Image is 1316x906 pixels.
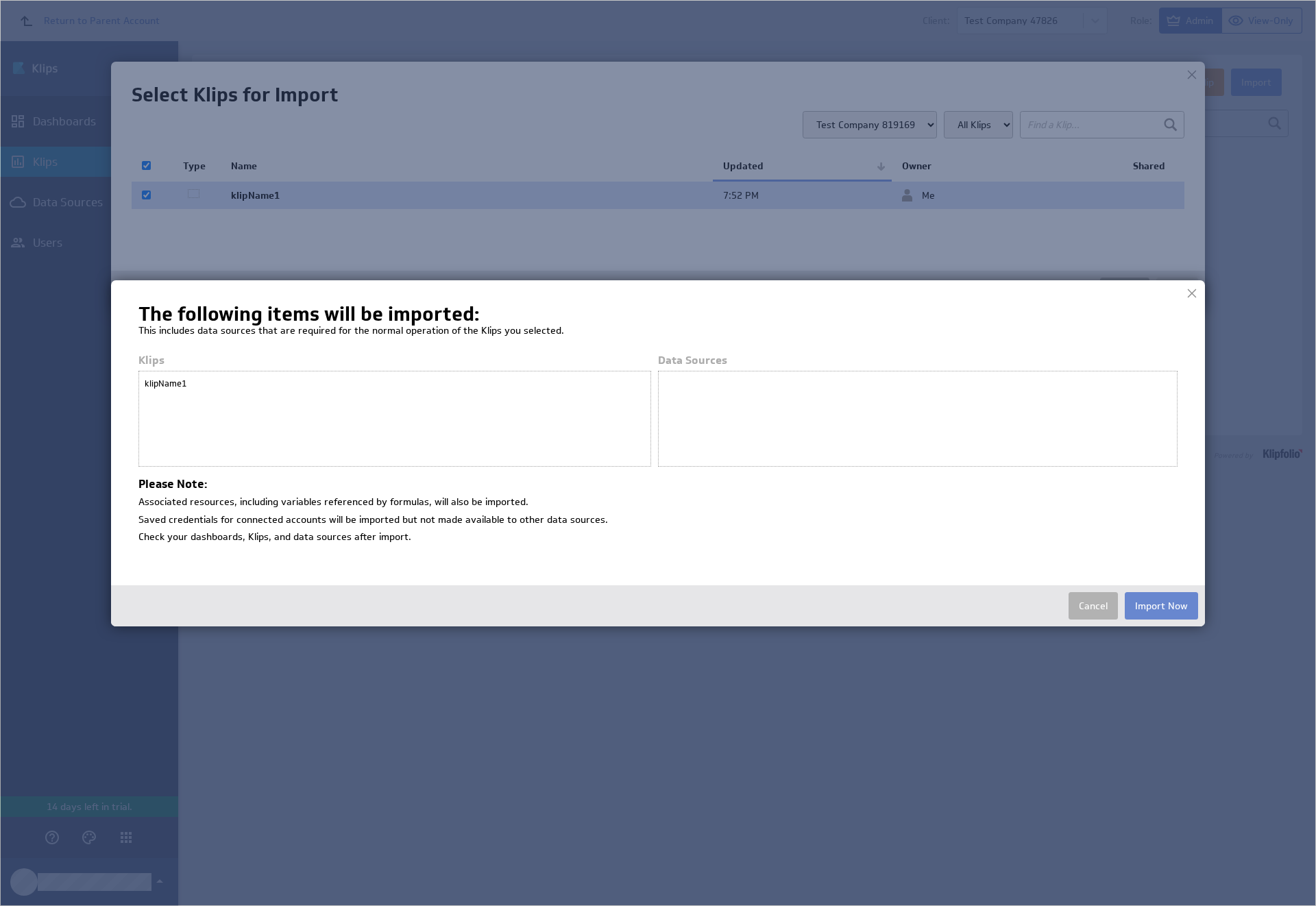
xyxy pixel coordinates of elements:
[658,354,1178,371] div: Data Sources
[138,509,1178,527] li: Saved credentials for connected accounts will be imported but not made available to other data so...
[138,354,658,371] div: Klips
[1069,592,1118,620] button: Cancel
[138,526,1178,544] li: Check your dashboards, Klips, and data sources after import.
[138,478,1178,491] h4: Please Note:
[138,491,1178,509] li: Associated resources, including variables referenced by formulas, will also be imported.
[142,374,648,393] div: klipName1
[1125,592,1198,620] button: Import Now
[138,308,1178,321] h1: The following items will be imported:
[138,321,1178,341] p: This includes data sources that are required for the normal operation of the Klips you selected.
